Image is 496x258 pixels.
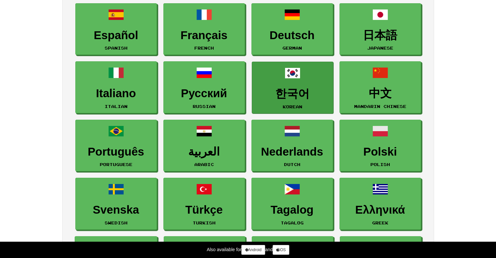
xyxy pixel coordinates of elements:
a: NederlandsDutch [251,120,333,172]
h3: Türkçe [167,204,241,216]
small: Japanese [367,46,393,50]
h3: 日本語 [343,29,417,42]
h3: Português [79,145,153,158]
a: SvenskaSwedish [75,178,157,230]
a: ΕλληνικάGreek [339,178,421,230]
small: Dutch [284,162,300,167]
a: 日本語Japanese [339,3,421,55]
h3: Deutsch [255,29,329,42]
h3: العربية [167,145,241,158]
h3: 한국어 [255,87,330,100]
small: Arabic [194,162,214,167]
a: РусскийRussian [163,61,245,113]
small: German [282,46,302,50]
a: iOS [273,245,289,255]
a: ItalianoItalian [75,61,157,113]
small: Polish [370,162,390,167]
h3: Français [167,29,241,42]
a: PolskiPolish [339,120,421,172]
h3: Polski [343,145,417,158]
h3: Italiano [79,87,153,100]
a: FrançaisFrench [163,3,245,55]
small: Korean [283,104,302,109]
small: Italian [105,104,128,109]
h3: Svenska [79,204,153,216]
h3: Tagalog [255,204,329,216]
small: Spanish [105,46,128,50]
h3: Nederlands [255,145,329,158]
a: 한국어Korean [252,62,333,114]
small: French [194,46,214,50]
h3: 中文 [343,87,417,100]
h3: Ελληνικά [343,204,417,216]
h3: Español [79,29,153,42]
a: TagalogTagalog [251,178,333,230]
small: Tagalog [281,220,304,225]
a: PortuguêsPortuguese [75,120,157,172]
a: TürkçeTurkish [163,178,245,230]
small: Russian [193,104,216,109]
a: 中文Mandarin Chinese [339,61,421,113]
a: العربيةArabic [163,120,245,172]
small: Swedish [105,220,128,225]
small: Greek [372,220,388,225]
a: EspañolSpanish [75,3,157,55]
a: DeutschGerman [251,3,333,55]
small: Mandarin Chinese [354,104,406,109]
h3: Русский [167,87,241,100]
small: Turkish [193,220,216,225]
a: Android [241,245,265,255]
small: Portuguese [100,162,132,167]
